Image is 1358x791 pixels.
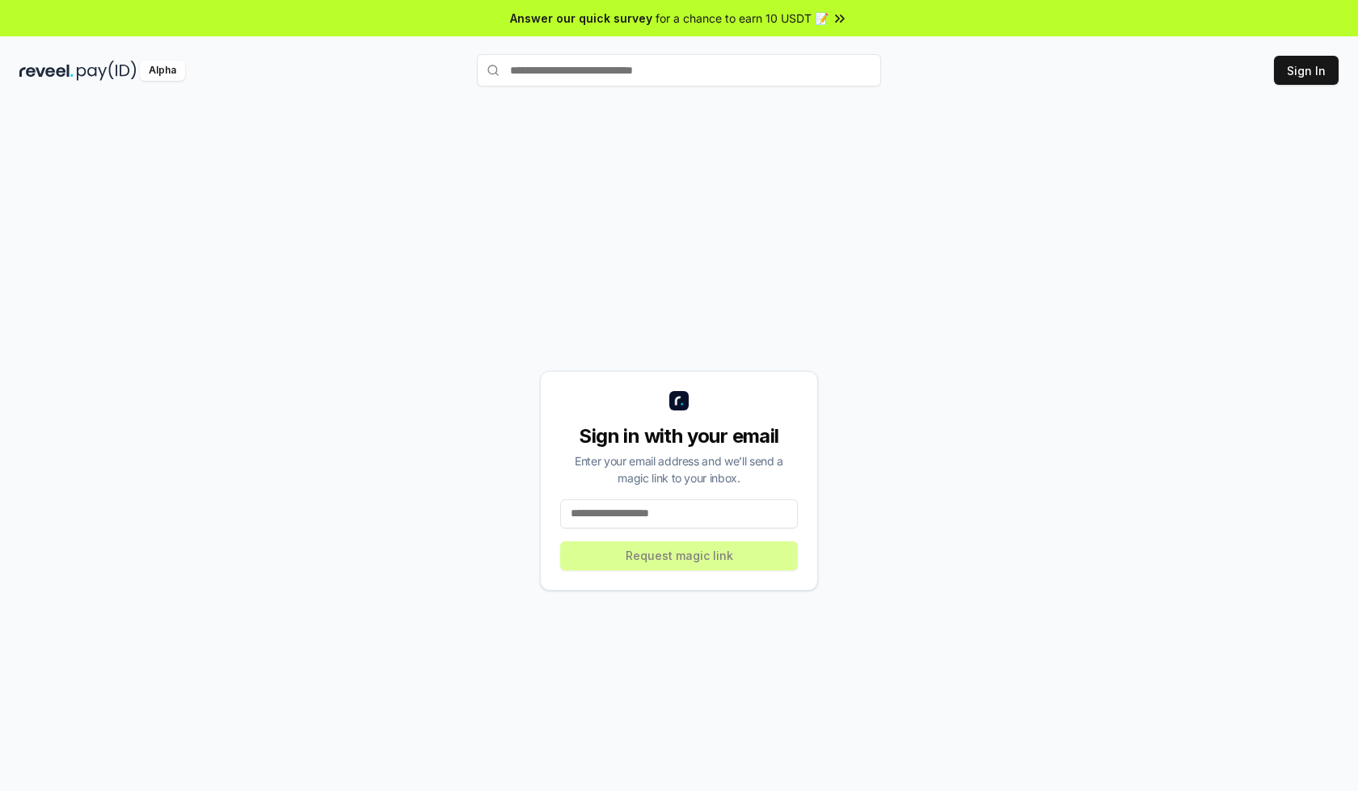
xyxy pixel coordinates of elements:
[510,10,652,27] span: Answer our quick survey
[77,61,137,81] img: pay_id
[1274,56,1339,85] button: Sign In
[560,423,798,449] div: Sign in with your email
[19,61,74,81] img: reveel_dark
[560,452,798,486] div: Enter your email address and we’ll send a magic link to your inbox.
[140,61,185,81] div: Alpha
[656,10,829,27] span: for a chance to earn 10 USDT 📝
[669,391,689,410] img: logo_small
